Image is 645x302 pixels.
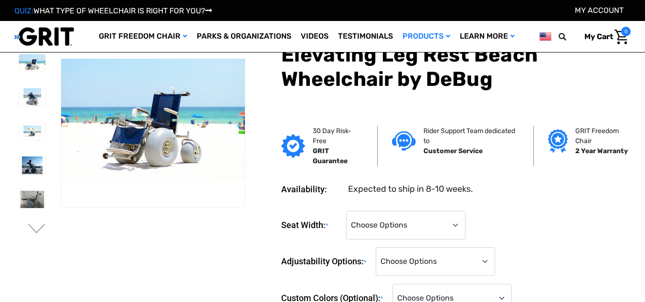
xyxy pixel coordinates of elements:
[281,247,371,276] label: Adjustability Options:
[94,21,192,52] a: GRIT Freedom Chair
[19,123,45,140] img: Elevating Leg Rest Beach Wheelchair by DeBug
[192,21,296,52] a: Parks & Organizations
[348,183,473,196] dd: Expected to ship in 8-10 weeks.
[14,27,74,46] img: GRIT All-Terrain Wheelchair and Mobility Equipment
[19,156,45,174] img: Elevating Leg Rest Beach Wheelchair by DeBug
[281,43,631,91] h1: Elevating Leg Rest Beach Wheelchair by DeBug
[614,30,628,44] img: Cart
[584,32,613,41] span: My Cart
[423,147,483,155] strong: Customer Service
[575,6,624,15] a: Account
[423,126,519,146] p: Rider Support Team dedicated to
[281,183,341,196] dt: Availability:
[281,134,305,158] img: GRIT Guarantee
[575,147,628,155] strong: 2 Year Warranty
[392,131,416,151] img: Customer service
[548,129,568,153] img: Grit freedom
[539,31,551,42] img: us.png
[14,6,212,15] a: QUIZ:WHAT TYPE OF WHEELCHAIR IS RIGHT FOR YOU?
[27,224,47,235] button: Go to slide 2 of 2
[621,27,631,36] span: 0
[19,88,45,106] img: Elevating Leg Rest Beach Wheelchair by DeBug
[398,21,455,52] a: Products
[19,191,45,208] img: Elevating Leg Rest Beach Wheelchair by DeBug
[61,59,245,181] img: Elevating Leg Rest Beach Wheelchair by DeBug
[455,21,519,52] a: Learn More
[296,21,333,52] a: Videos
[14,6,33,15] span: QUIZ:
[281,211,341,240] label: Seat Width:
[313,126,363,146] p: 30 Day Risk-Free
[577,27,631,47] a: Cart with 0 items
[333,21,398,52] a: Testimonials
[313,147,348,165] strong: GRIT Guarantee
[19,54,45,72] img: Elevating Leg Rest Beach Wheelchair by DeBug
[563,27,577,47] input: Search
[575,126,634,146] p: GRIT Freedom Chair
